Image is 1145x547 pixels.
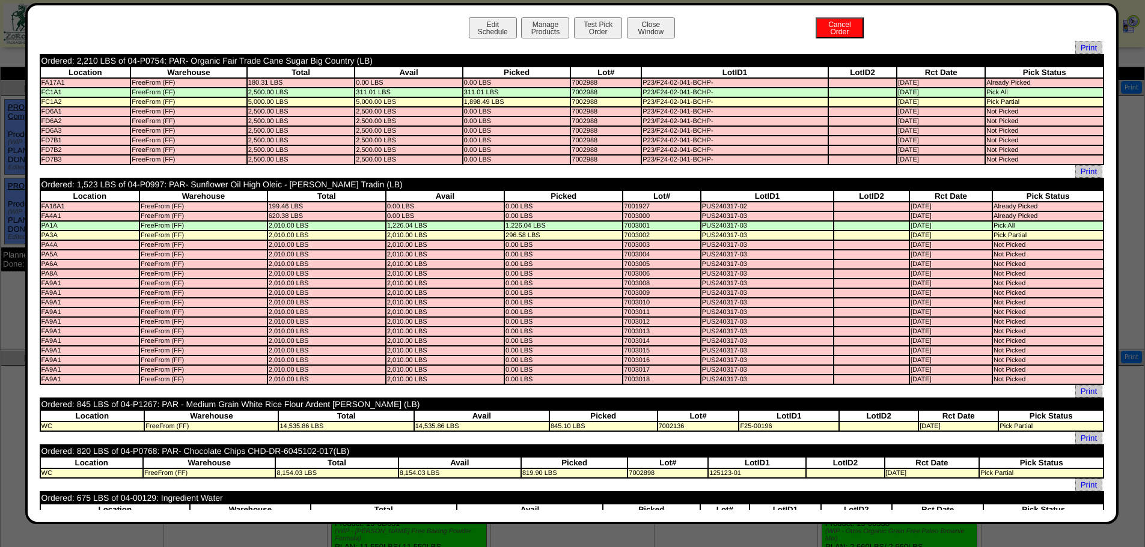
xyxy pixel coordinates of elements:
[355,136,462,145] td: 2,500.00 LBS
[386,298,504,307] td: 2,010.00 LBS
[1075,165,1102,178] a: Print
[642,127,828,135] td: P23/F24-02-041-BCHP-
[571,156,641,164] td: 7002988
[623,250,700,259] td: 7003004
[386,356,504,364] td: 2,010.00 LBS
[140,250,267,259] td: FreeFrom (FF)
[993,202,1103,211] td: Already Picked
[642,67,828,77] th: LotID1
[986,146,1103,154] td: Not Picked
[897,88,985,97] td: [DATE]
[919,411,998,421] th: Rct Date
[658,411,739,421] th: Lot#
[140,298,267,307] td: FreeFrom (FF)
[1075,479,1102,491] a: Print
[910,356,992,364] td: [DATE]
[910,346,992,355] td: [DATE]
[268,250,385,259] td: 2,010.00 LBS
[505,222,622,230] td: 1,226.04 LBS
[131,136,246,145] td: FreeFrom (FF)
[41,127,130,135] td: FD6A3
[41,250,139,259] td: PA5A
[623,327,700,336] td: 7003013
[41,241,139,249] td: PA4A
[268,270,385,278] td: 2,010.00 LBS
[41,88,130,97] td: FC1A1
[897,117,985,125] td: [DATE]
[571,136,641,145] td: 7002988
[131,67,246,77] th: Warehouse
[993,318,1103,326] td: Not Picked
[910,289,992,297] td: [DATE]
[386,318,504,326] td: 2,010.00 LBS
[642,136,828,145] td: P23/F24-02-041-BCHP-
[268,366,385,374] td: 2,010.00 LBS
[993,366,1103,374] td: Not Picked
[463,156,570,164] td: 0.00 LBS
[505,346,622,355] td: 0.00 LBS
[739,411,838,421] th: LotID1
[910,191,992,201] th: Rct Date
[140,318,267,326] td: FreeFrom (FF)
[993,279,1103,288] td: Not Picked
[140,279,267,288] td: FreeFrom (FF)
[642,88,828,97] td: P23/F24-02-041-BCHP-
[41,260,139,268] td: PA6A
[41,327,139,336] td: FA9A1
[993,346,1103,355] td: Not Picked
[897,107,985,116] td: [DATE]
[41,212,139,220] td: FA4A1
[505,337,622,345] td: 0.00 LBS
[505,298,622,307] td: 0.00 LBS
[41,79,130,87] td: FA17A1
[41,399,918,409] td: Ordered: 845 LBS of 04-P1267: PAR - Medium Grain White Rice Flour Ardent [PERSON_NAME] (LB)
[701,346,834,355] td: PUS240317-03
[834,191,909,201] th: LotID2
[505,250,622,259] td: 0.00 LBS
[701,212,834,220] td: PUS240317-03
[140,289,267,297] td: FreeFrom (FF)
[910,202,992,211] td: [DATE]
[131,107,246,116] td: FreeFrom (FF)
[268,318,385,326] td: 2,010.00 LBS
[41,411,144,421] th: Location
[41,356,139,364] td: FA9A1
[505,308,622,316] td: 0.00 LBS
[505,270,622,278] td: 0.00 LBS
[41,308,139,316] td: FA9A1
[279,411,413,421] th: Total
[386,270,504,278] td: 2,010.00 LBS
[701,318,834,326] td: PUS240317-03
[140,375,267,384] td: FreeFrom (FF)
[248,146,355,154] td: 2,500.00 LBS
[268,241,385,249] td: 2,010.00 LBS
[248,107,355,116] td: 2,500.00 LBS
[355,146,462,154] td: 2,500.00 LBS
[41,202,139,211] td: FA16A1
[623,202,700,211] td: 7001927
[571,127,641,135] td: 7002988
[268,337,385,345] td: 2,010.00 LBS
[993,191,1103,201] th: Pick Status
[642,107,828,116] td: P23/F24-02-041-BCHP-
[140,337,267,345] td: FreeFrom (FF)
[910,222,992,230] td: [DATE]
[505,191,622,201] th: Picked
[355,156,462,164] td: 2,500.00 LBS
[574,17,622,38] button: Test PickOrder
[1075,41,1102,54] span: Print
[248,67,355,77] th: Total
[505,289,622,297] td: 0.00 LBS
[469,17,517,38] button: EditSchedule
[505,356,622,364] td: 0.00 LBS
[571,107,641,116] td: 7002988
[41,337,139,345] td: FA9A1
[505,327,622,336] td: 0.00 LBS
[463,136,570,145] td: 0.00 LBS
[268,346,385,355] td: 2,010.00 LBS
[897,67,985,77] th: Rct Date
[386,231,504,240] td: 2,010.00 LBS
[623,337,700,345] td: 7003014
[701,279,834,288] td: PUS240317-03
